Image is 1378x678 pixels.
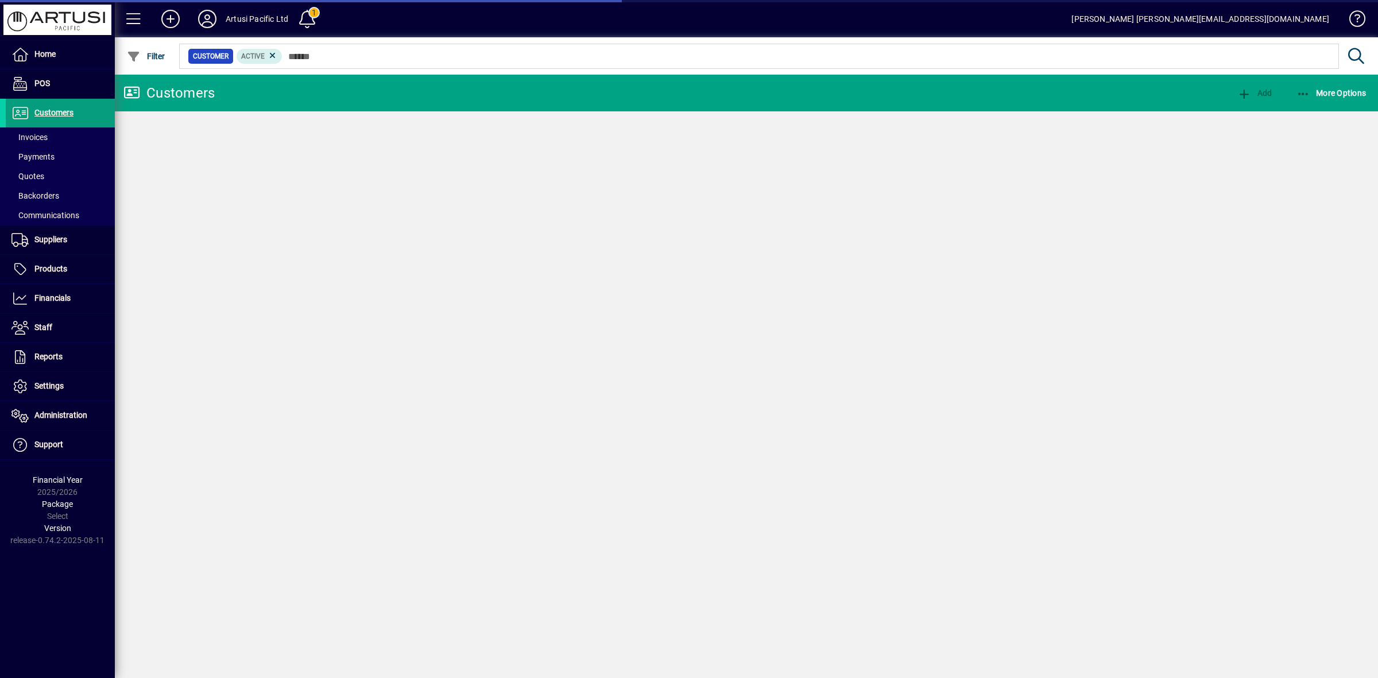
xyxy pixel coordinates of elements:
[34,440,63,449] span: Support
[6,255,115,284] a: Products
[6,372,115,401] a: Settings
[6,206,115,225] a: Communications
[34,264,67,273] span: Products
[1341,2,1364,40] a: Knowledge Base
[6,431,115,459] a: Support
[124,46,168,67] button: Filter
[11,191,59,200] span: Backorders
[193,51,229,62] span: Customer
[226,10,288,28] div: Artusi Pacific Ltd
[34,235,67,244] span: Suppliers
[11,211,79,220] span: Communications
[33,475,83,485] span: Financial Year
[6,226,115,254] a: Suppliers
[34,293,71,303] span: Financials
[11,172,44,181] span: Quotes
[6,69,115,98] a: POS
[1294,83,1369,103] button: More Options
[34,79,50,88] span: POS
[34,381,64,390] span: Settings
[1071,10,1329,28] div: [PERSON_NAME] [PERSON_NAME][EMAIL_ADDRESS][DOMAIN_NAME]
[34,49,56,59] span: Home
[241,52,265,60] span: Active
[6,40,115,69] a: Home
[44,524,71,533] span: Version
[6,313,115,342] a: Staff
[34,352,63,361] span: Reports
[6,343,115,371] a: Reports
[1234,83,1275,103] button: Add
[123,84,215,102] div: Customers
[6,401,115,430] a: Administration
[34,410,87,420] span: Administration
[6,284,115,313] a: Financials
[1296,88,1367,98] span: More Options
[6,186,115,206] a: Backorders
[11,133,48,142] span: Invoices
[1237,88,1272,98] span: Add
[6,127,115,147] a: Invoices
[34,323,52,332] span: Staff
[34,108,73,117] span: Customers
[237,49,282,64] mat-chip: Activation Status: Active
[127,52,165,61] span: Filter
[189,9,226,29] button: Profile
[6,166,115,186] a: Quotes
[152,9,189,29] button: Add
[6,147,115,166] a: Payments
[42,499,73,509] span: Package
[11,152,55,161] span: Payments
